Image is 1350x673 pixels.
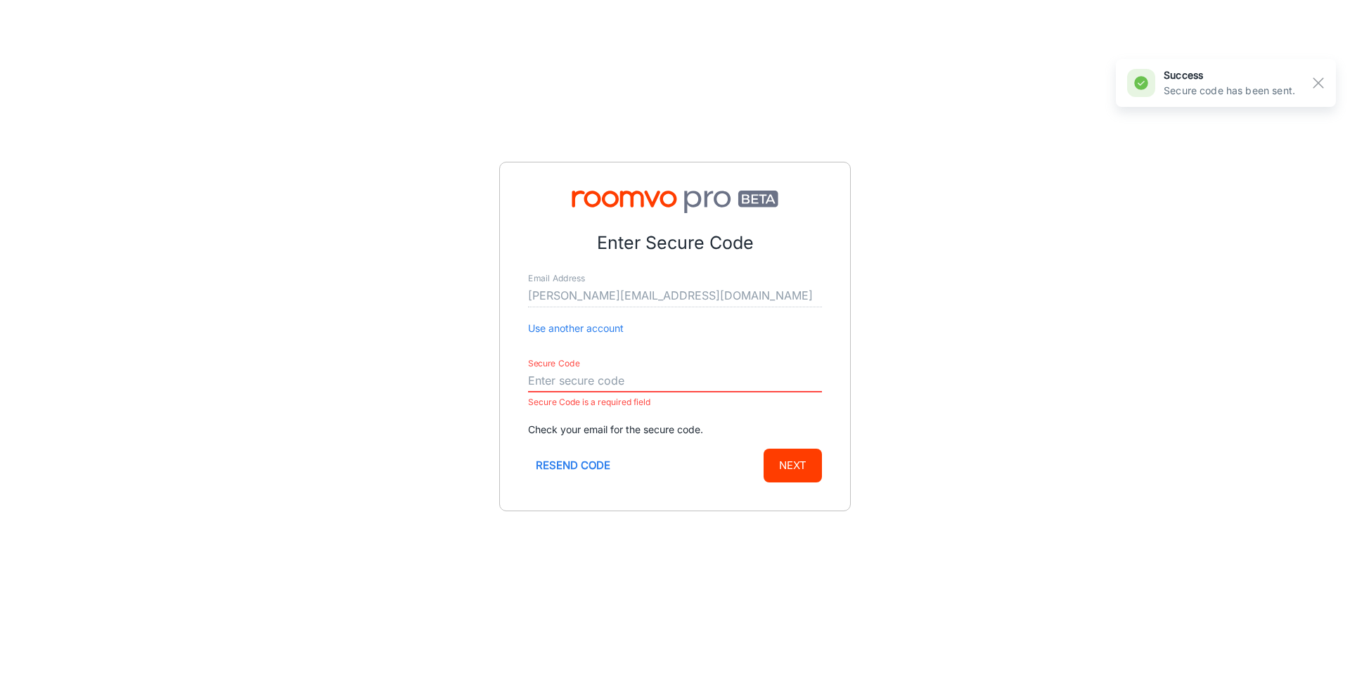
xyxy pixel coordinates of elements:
[528,370,822,392] input: Enter secure code
[528,449,618,482] button: Resend code
[764,449,822,482] button: Next
[528,273,585,285] label: Email Address
[528,191,822,213] img: Roomvo PRO Beta
[1164,68,1295,83] h6: success
[528,230,822,257] p: Enter Secure Code
[528,321,624,336] button: Use another account
[1164,83,1295,98] p: Secure code has been sent.
[528,422,822,437] p: Check your email for the secure code.
[528,358,580,370] label: Secure Code
[528,285,822,307] input: myname@example.com
[528,394,822,411] p: Secure Code is a required field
